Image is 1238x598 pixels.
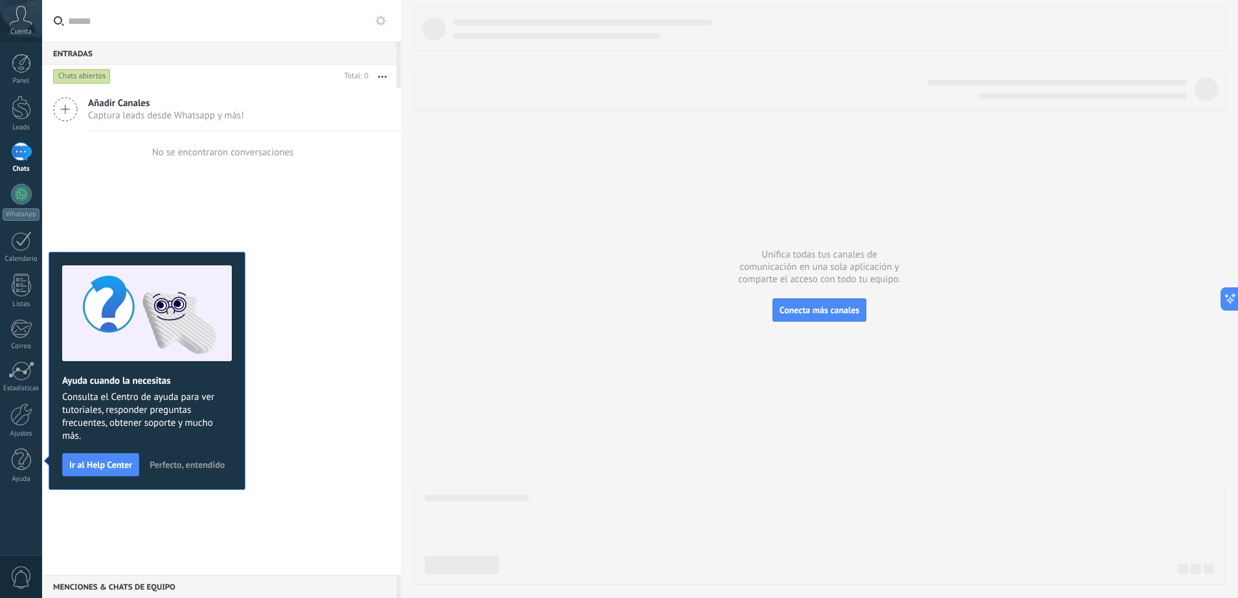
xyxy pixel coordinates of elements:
span: Consulta el Centro de ayuda para ver tutoriales, responder preguntas frecuentes, obtener soporte ... [62,391,232,443]
div: Ajustes [3,430,40,438]
div: Menciones & Chats de equipo [42,575,396,598]
span: Añadir Canales [88,97,244,109]
span: Ir al Help Center [69,460,132,469]
div: No se encontraron conversaciones [152,146,294,159]
div: Panel [3,77,40,85]
span: Perfecto, entendido [150,460,225,469]
span: Cuenta [10,28,32,36]
div: Listas [3,300,40,309]
div: Estadísticas [3,384,40,393]
h2: Ayuda cuando la necesitas [62,375,232,387]
button: Conecta más canales [772,298,866,322]
span: Conecta más canales [780,304,859,316]
button: Perfecto, entendido [144,455,231,474]
button: Ir al Help Center [62,453,139,476]
span: Captura leads desde Whatsapp y más! [88,109,244,122]
div: Entradas [42,41,396,65]
div: Leads [3,124,40,132]
div: Chats abiertos [53,69,111,84]
div: Ayuda [3,475,40,483]
div: Chats [3,165,40,173]
div: WhatsApp [3,208,39,221]
div: Correo [3,342,40,351]
div: Calendario [3,255,40,263]
div: Total: 0 [339,70,368,83]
